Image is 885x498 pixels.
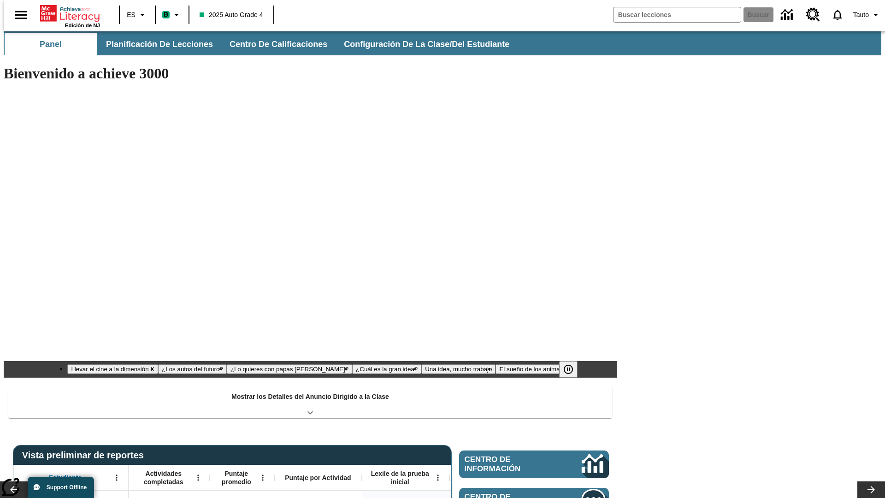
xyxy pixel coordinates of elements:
[775,2,801,28] a: Centro de información
[123,6,152,23] button: Lenguaje: ES, Selecciona un idioma
[22,450,148,461] span: Vista preliminar de reportes
[28,477,94,498] button: Support Offline
[256,471,270,485] button: Abrir menú
[431,471,445,485] button: Abrir menú
[801,2,826,27] a: Centro de recursos, Se abrirá en una pestaña nueva.
[227,364,352,374] button: Diapositiva 3 ¿Lo quieres con papas fritas?
[40,4,100,23] a: Portada
[65,23,100,28] span: Edición de NJ
[8,386,612,418] div: Mostrar los Detalles del Anuncio Dirigido a la Clase
[7,1,35,29] button: Abrir el menú lateral
[4,31,881,55] div: Subbarra de navegación
[158,364,227,374] button: Diapositiva 2 ¿Los autos del futuro?
[559,361,587,378] div: Pausar
[853,10,869,20] span: Tauto
[559,361,578,378] button: Pausar
[49,474,82,482] span: Estudiante
[231,392,389,402] p: Mostrar los Detalles del Anuncio Dirigido a la Clase
[67,364,158,374] button: Diapositiva 1 Llevar el cine a la dimensión X
[285,474,351,482] span: Puntaje por Actividad
[164,9,168,20] span: B
[459,451,609,478] a: Centro de información
[127,10,136,20] span: ES
[5,33,97,55] button: Panel
[4,33,518,55] div: Subbarra de navegación
[352,364,421,374] button: Diapositiva 4 ¿Cuál es la gran idea?
[40,3,100,28] div: Portada
[47,484,87,491] span: Support Offline
[421,364,496,374] button: Diapositiva 5 Una idea, mucho trabajo
[159,6,186,23] button: Boost El color de la clase es verde menta. Cambiar el color de la clase.
[4,65,617,82] h1: Bienvenido a achieve 3000
[200,10,263,20] span: 2025 Auto Grade 4
[614,7,741,22] input: Buscar campo
[850,6,885,23] button: Perfil/Configuración
[99,33,220,55] button: Planificación de lecciones
[826,3,850,27] a: Notificaciones
[214,469,259,486] span: Puntaje promedio
[222,33,335,55] button: Centro de calificaciones
[133,469,194,486] span: Actividades completadas
[465,455,551,474] span: Centro de información
[191,471,205,485] button: Abrir menú
[336,33,517,55] button: Configuración de la clase/del estudiante
[857,481,885,498] button: Carrusel de lecciones, seguir
[496,364,571,374] button: Diapositiva 6 El sueño de los animales
[110,471,124,485] button: Abrir menú
[366,469,434,486] span: Lexile de la prueba inicial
